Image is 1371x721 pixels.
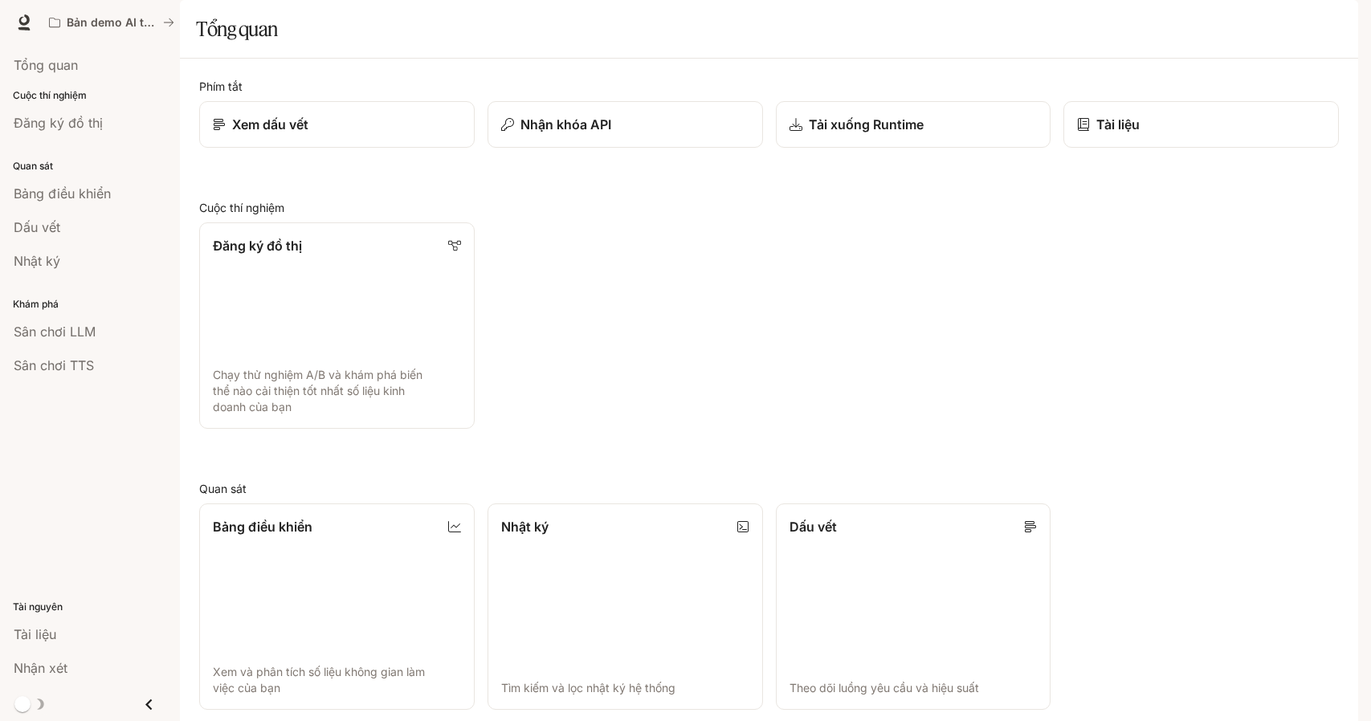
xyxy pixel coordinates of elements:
[213,238,302,254] font: Đăng ký đồ thị
[776,503,1051,710] a: Dấu vếtTheo dõi luồng yêu cầu và hiệu suất
[67,15,243,29] font: Bản demo AI trong thế giới thực
[199,222,475,429] a: Đăng ký đồ thịChạy thử nghiệm A/B và khám phá biến thể nào cải thiện tốt nhất số liệu kinh doanh ...
[232,116,308,132] font: Xem dấu vết
[501,519,549,535] font: Nhật ký
[1063,101,1339,148] a: Tài liệu
[213,368,422,413] font: Chạy thử nghiệm A/B và khám phá biến thể nào cải thiện tốt nhất số liệu kinh doanh của bạn
[213,519,312,535] font: Bảng điều khiển
[1096,116,1140,132] font: Tài liệu
[790,519,837,535] font: Dấu vết
[488,101,763,148] button: Nhận khóa API
[501,681,675,695] font: Tìm kiếm và lọc nhật ký hệ thống
[809,116,924,132] font: Tải xuống Runtime
[199,482,247,495] font: Quan sát
[199,503,475,710] a: Bảng điều khiểnXem và phân tích số liệu không gian làm việc của bạn
[196,17,278,41] font: Tổng quan
[213,665,425,695] font: Xem và phân tích số liệu không gian làm việc của bạn
[199,201,284,214] font: Cuộc thí nghiệm
[199,79,243,93] font: Phím tắt
[790,681,979,695] font: Theo dõi luồng yêu cầu và hiệu suất
[42,6,182,39] button: Tất cả không gian làm việc
[776,101,1051,148] a: Tải xuống Runtime
[488,503,763,710] a: Nhật kýTìm kiếm và lọc nhật ký hệ thống
[199,101,475,148] a: Xem dấu vết
[520,116,611,132] font: Nhận khóa API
